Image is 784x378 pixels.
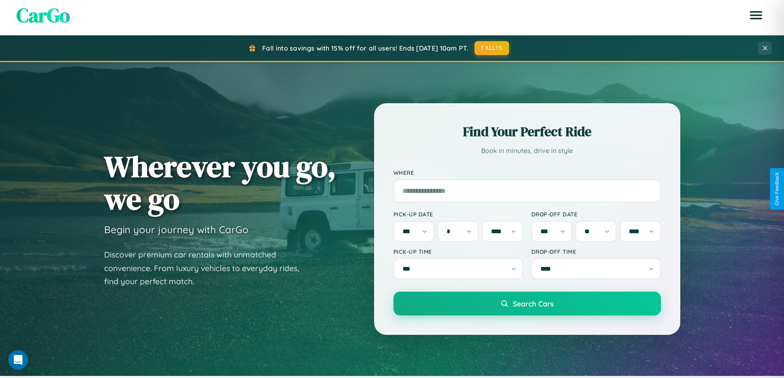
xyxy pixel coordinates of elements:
[531,248,661,255] label: Drop-off Time
[104,150,336,215] h1: Wherever you go, we go
[16,2,70,29] span: CarGo
[475,41,509,55] button: FALL15
[393,123,661,141] h2: Find Your Perfect Ride
[393,292,661,315] button: Search Cars
[393,169,661,176] label: Where
[104,248,310,288] p: Discover premium car rentals with unmatched convenience. From luxury vehicles to everyday rides, ...
[393,211,523,218] label: Pick-up Date
[531,211,661,218] label: Drop-off Date
[744,4,768,27] button: Open menu
[774,172,780,206] div: Give Feedback
[8,350,28,370] iframe: Intercom live chat
[104,223,249,236] h3: Begin your journey with CarGo
[393,145,661,157] p: Book in minutes, drive in style
[262,44,468,52] span: Fall into savings with 15% off for all users! Ends [DATE] 10am PT.
[393,248,523,255] label: Pick-up Time
[513,299,554,308] span: Search Cars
